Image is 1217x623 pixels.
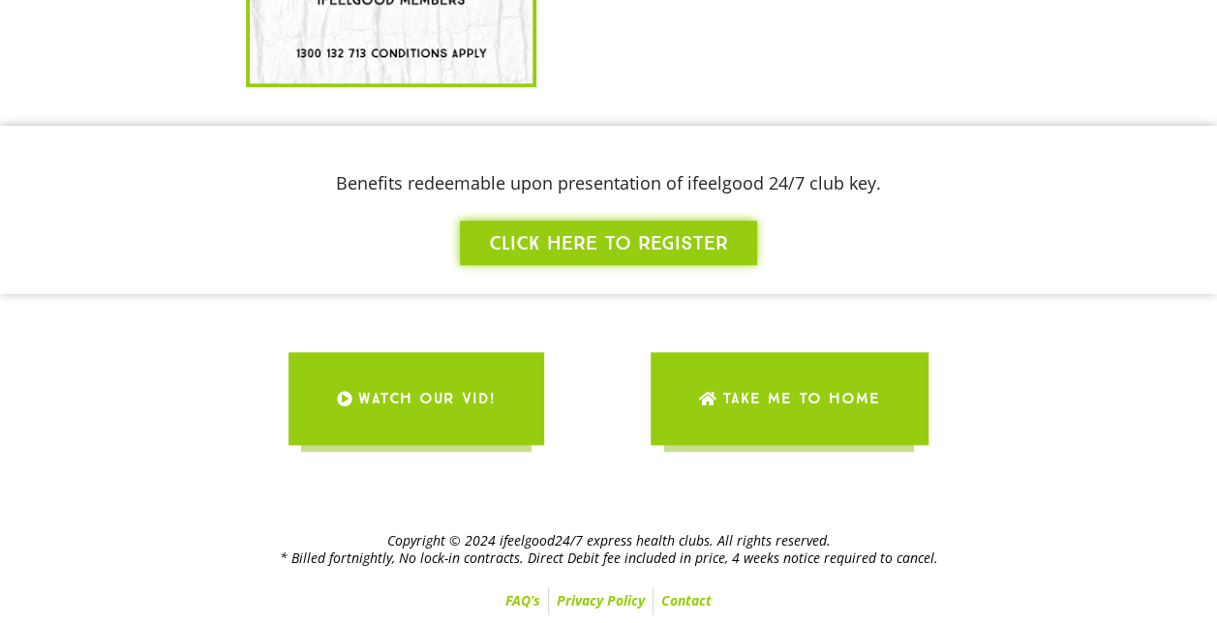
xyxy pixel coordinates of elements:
a: Take me to Home [651,352,928,445]
a: Contact [654,587,719,614]
nav: Menu [10,587,1207,614]
h1: Benefits redeemable upon presentation of ifeelgood 24/7 club key. [29,174,1188,192]
span: WATCH OUR VID! [358,371,496,426]
a: WATCH OUR VID! [289,352,544,445]
a: CLICK HERE TO REGISTER [460,221,757,266]
a: Privacy Policy [549,587,653,614]
a: FAQ’s [498,587,548,614]
span: Take me to Home [722,371,880,426]
h2: Copyright © 2024 ifeelgood24/7 express health clubs. All rights reserved. * Billed fortnightly, N... [10,532,1207,567]
span: CLICK HERE TO REGISTER [489,230,728,256]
